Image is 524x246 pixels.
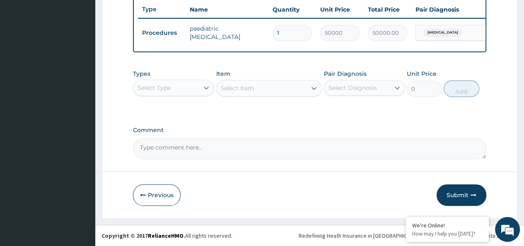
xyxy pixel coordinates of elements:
span: [MEDICAL_DATA] [423,29,462,37]
td: Procedures [138,25,186,41]
th: Unit Price [316,1,364,18]
label: Pair Diagnosis [324,70,367,78]
th: Quantity [268,1,316,18]
th: Type [138,2,186,17]
img: d_794563401_company_1708531726252_794563401 [15,41,34,62]
footer: All rights reserved. [95,225,524,246]
button: Add [444,80,479,97]
th: Pair Diagnosis [411,1,502,18]
div: Minimize live chat window [136,4,156,24]
div: Select Type [138,84,171,92]
button: Submit [437,184,486,206]
label: Unit Price [407,70,437,78]
div: Chat with us now [43,46,139,57]
span: We're online! [48,72,114,155]
div: We're Online! [412,222,483,229]
div: Select Diagnosis [328,84,377,92]
button: Previous [133,184,181,206]
label: Item [216,70,230,78]
th: Total Price [364,1,411,18]
label: Types [133,70,150,77]
a: RelianceHMO [148,232,184,239]
p: How may I help you today? [412,230,483,237]
textarea: Type your message and hit 'Enter' [4,161,158,190]
td: paediatric [MEDICAL_DATA] [186,20,268,45]
strong: Copyright © 2017 . [101,232,185,239]
th: Name [186,1,268,18]
label: Comment [133,127,486,134]
div: Redefining Heath Insurance in [GEOGRAPHIC_DATA] using Telemedicine and Data Science! [299,232,518,240]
